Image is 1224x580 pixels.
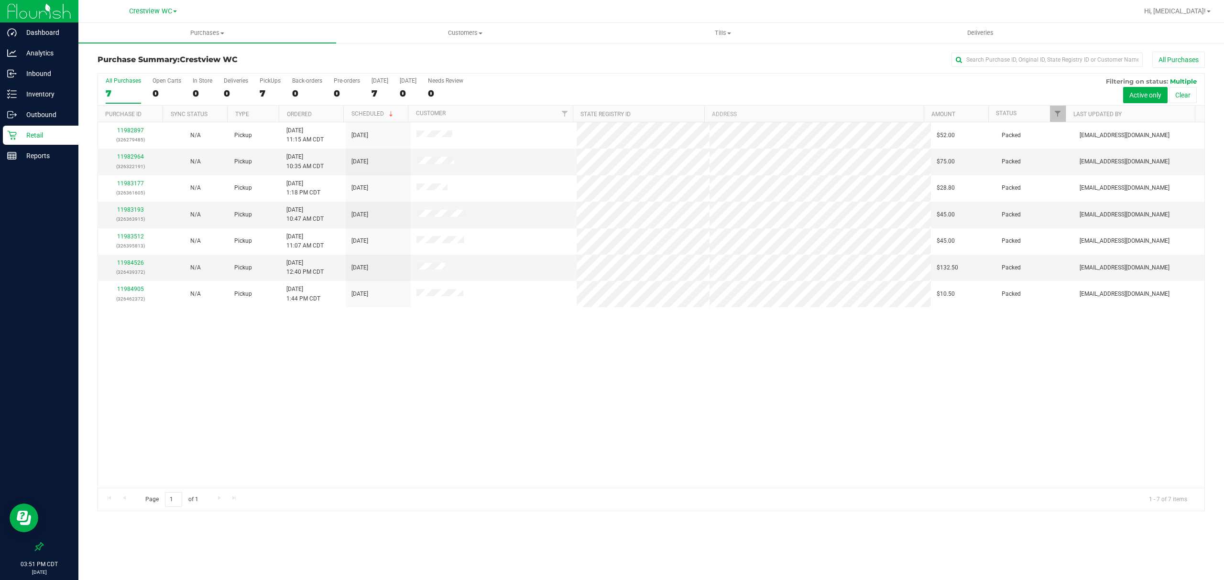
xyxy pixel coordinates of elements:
span: [EMAIL_ADDRESS][DOMAIN_NAME] [1080,236,1169,246]
span: Not Applicable [190,158,201,165]
p: Outbound [17,109,74,120]
p: (326363915) [104,215,157,224]
a: 11984526 [117,259,144,266]
span: $132.50 [937,263,958,272]
a: Customer [416,110,446,117]
a: 11982964 [117,153,144,160]
div: PickUps [260,77,281,84]
a: Customers [336,23,594,43]
span: Not Applicable [190,264,201,271]
label: Pin the sidebar to full width on large screens [34,542,44,551]
span: Purchases [78,29,336,37]
span: Tills [594,29,851,37]
span: [DATE] [351,263,368,272]
inline-svg: Inventory [7,89,17,99]
p: (326279485) [104,135,157,144]
p: Retail [17,129,74,141]
th: Address [704,106,924,122]
span: Pickup [234,210,252,219]
a: Scheduled [351,110,395,117]
span: [DATE] 1:44 PM CDT [286,285,320,303]
div: 0 [292,88,322,99]
button: Clear [1169,87,1197,103]
p: 03:51 PM CDT [4,560,74,569]
a: 11984905 [117,286,144,292]
a: Status [996,110,1016,117]
p: (326462372) [104,294,157,303]
a: Purchases [78,23,336,43]
div: 0 [428,88,463,99]
div: 7 [106,88,141,99]
span: [EMAIL_ADDRESS][DOMAIN_NAME] [1080,290,1169,299]
span: Packed [1002,131,1021,140]
span: Crestview WC [180,55,238,64]
span: [EMAIL_ADDRESS][DOMAIN_NAME] [1080,183,1169,193]
div: 0 [400,88,416,99]
p: Inventory [17,88,74,100]
span: Packed [1002,290,1021,299]
a: Amount [931,111,955,118]
a: Ordered [287,111,312,118]
a: Last Updated By [1073,111,1122,118]
button: N/A [190,290,201,299]
a: Type [235,111,249,118]
button: All Purchases [1152,52,1205,68]
span: [DATE] 10:47 AM CDT [286,205,324,224]
div: Deliveries [224,77,248,84]
div: 7 [372,88,388,99]
p: [DATE] [4,569,74,576]
span: Pickup [234,236,252,246]
span: $52.00 [937,131,955,140]
span: [DATE] [351,290,368,299]
span: [DATE] 10:35 AM CDT [286,152,324,171]
a: Sync Status [171,111,208,118]
p: (326361605) [104,188,157,197]
span: [EMAIL_ADDRESS][DOMAIN_NAME] [1080,263,1169,272]
inline-svg: Dashboard [7,28,17,37]
div: 7 [260,88,281,99]
a: Filter [557,106,572,122]
span: Packed [1002,210,1021,219]
span: $10.50 [937,290,955,299]
span: Pickup [234,157,252,166]
span: Pickup [234,290,252,299]
div: [DATE] [372,77,388,84]
span: [DATE] [351,183,368,193]
div: 0 [224,88,248,99]
span: [DATE] [351,131,368,140]
span: Filtering on status: [1106,77,1168,85]
a: 11983512 [117,233,144,240]
span: [EMAIL_ADDRESS][DOMAIN_NAME] [1080,131,1169,140]
span: Page of 1 [137,492,206,507]
span: Packed [1002,236,1021,246]
a: 11983193 [117,206,144,213]
span: [DATE] 11:07 AM CDT [286,232,324,250]
span: Crestview WC [129,7,172,15]
span: Packed [1002,263,1021,272]
div: 0 [153,88,181,99]
span: Hi, [MEDICAL_DATA]! [1144,7,1206,15]
span: [DATE] 12:40 PM CDT [286,258,324,277]
span: Pickup [234,263,252,272]
span: $75.00 [937,157,955,166]
div: All Purchases [106,77,141,84]
span: $45.00 [937,236,955,246]
span: Deliveries [954,29,1006,37]
inline-svg: Inbound [7,69,17,78]
span: Not Applicable [190,237,201,244]
span: Customers [337,29,593,37]
inline-svg: Reports [7,151,17,161]
h3: Purchase Summary: [98,55,467,64]
button: N/A [190,183,201,193]
span: [DATE] [351,157,368,166]
a: Deliveries [852,23,1109,43]
p: Reports [17,150,74,161]
button: N/A [190,131,201,140]
span: Packed [1002,183,1021,193]
div: Open Carts [153,77,181,84]
p: Dashboard [17,27,74,38]
a: Tills [594,23,852,43]
span: Packed [1002,157,1021,166]
span: 1 - 7 of 7 items [1141,492,1195,506]
span: [DATE] [351,236,368,246]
